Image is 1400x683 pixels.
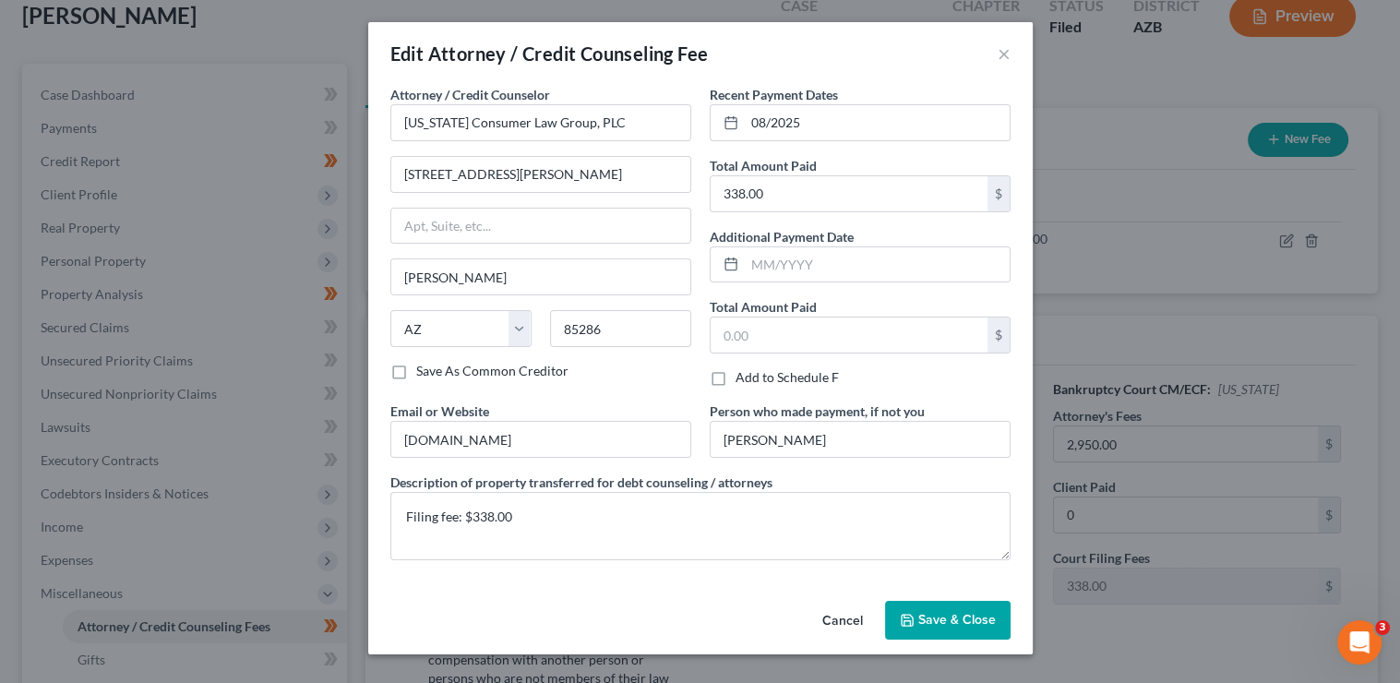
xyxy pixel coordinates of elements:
label: Total Amount Paid [710,156,817,175]
span: Attorney / Credit Counselor [390,87,550,102]
input: Search creditor by name... [390,104,691,141]
input: MM/YYYY [745,105,1010,140]
button: × [998,42,1011,65]
div: $ [987,176,1010,211]
input: Enter city... [391,259,690,294]
label: Additional Payment Date [710,227,854,246]
input: Enter address... [391,157,690,192]
input: Apt, Suite, etc... [391,209,690,244]
label: Person who made payment, if not you [710,401,925,421]
span: Edit [390,42,425,65]
span: 3 [1375,620,1390,635]
input: MM/YYYY [745,247,1010,282]
input: 0.00 [711,318,987,353]
span: Save & Close [918,612,996,628]
div: $ [987,318,1010,353]
label: Recent Payment Dates [710,85,838,104]
label: Email or Website [390,401,489,421]
input: -- [391,422,690,457]
input: Enter zip... [550,310,691,347]
button: Cancel [808,603,878,640]
label: Total Amount Paid [710,297,817,317]
input: -- [711,422,1010,457]
label: Description of property transferred for debt counseling / attorneys [390,473,772,492]
span: Attorney / Credit Counseling Fee [428,42,709,65]
label: Add to Schedule F [736,368,839,387]
label: Save As Common Creditor [416,362,568,380]
button: Save & Close [885,601,1011,640]
input: 0.00 [711,176,987,211]
iframe: Intercom live chat [1337,620,1382,665]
